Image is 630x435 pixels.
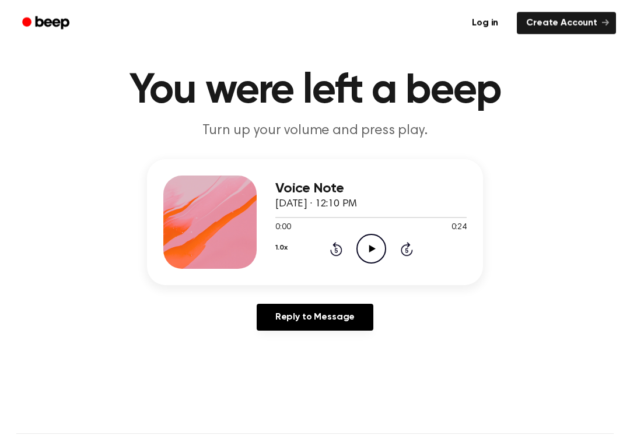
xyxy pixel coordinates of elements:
[460,10,510,37] a: Log in
[91,122,539,141] p: Turn up your volume and press play.
[257,304,373,331] a: Reply to Message
[517,12,616,34] a: Create Account
[452,222,467,234] span: 0:24
[16,71,614,113] h1: You were left a beep
[275,238,287,258] button: 1.0x
[275,181,467,197] h3: Voice Note
[14,12,80,35] a: Beep
[275,222,290,234] span: 0:00
[275,199,357,210] span: [DATE] · 12:10 PM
